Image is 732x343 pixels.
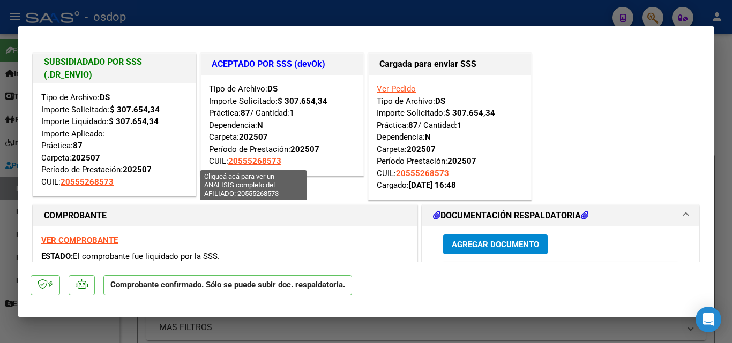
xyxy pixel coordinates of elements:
[435,96,445,106] strong: DS
[407,144,436,154] strong: 202507
[696,307,721,332] div: Open Intercom Messenger
[396,169,449,178] span: 20555268573
[278,96,327,106] strong: $ 307.654,34
[447,156,476,166] strong: 202507
[109,117,159,126] strong: $ 307.654,34
[452,240,539,249] span: Agregar Documento
[71,153,100,163] strong: 202507
[422,205,699,226] mat-expansion-panel-header: DOCUMENTACIÓN RESPALDATORIA
[257,120,263,130] strong: N
[123,165,152,174] strong: 202507
[290,144,319,154] strong: 202507
[110,105,160,115] strong: $ 307.654,34
[379,58,520,71] h1: Cargada para enviar SSS
[73,141,83,150] strong: 87
[41,235,118,245] a: VER COMPROBANTE
[228,156,281,166] span: 20555268573
[73,251,220,261] span: El comprobante fue liquidado por la SSS.
[100,93,110,102] strong: DS
[409,180,456,190] strong: [DATE] 16:48
[41,251,73,261] span: ESTADO:
[408,120,418,130] strong: 87
[445,108,495,118] strong: $ 307.654,34
[209,83,355,167] div: Tipo de Archivo: Importe Solicitado: Práctica: / Cantidad: Dependencia: Carpeta: Período de Prest...
[289,108,294,118] strong: 1
[44,56,185,81] h1: SUBSIDIADADO POR SSS (.DR_ENVIO)
[41,92,188,188] div: Tipo de Archivo: Importe Solicitado: Importe Liquidado: Importe Aplicado: Práctica: Carpeta: Perí...
[377,83,523,192] div: Tipo de Archivo: Importe Solicitado: Práctica: / Cantidad: Dependencia: Carpeta: Período Prestaci...
[44,210,107,220] strong: COMPROBANTE
[103,275,352,296] p: Comprobante confirmado. Sólo se puede subir doc. respaldatoria.
[212,58,353,71] h1: ACEPTADO POR SSS (devOk)
[241,108,250,118] strong: 87
[433,209,588,222] h1: DOCUMENTACIÓN RESPALDATORIA
[239,132,268,142] strong: 202507
[425,132,431,142] strong: N
[267,84,278,94] strong: DS
[443,234,548,254] button: Agregar Documento
[457,120,462,130] strong: 1
[377,84,416,94] a: Ver Pedido
[61,177,114,187] span: 20555268573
